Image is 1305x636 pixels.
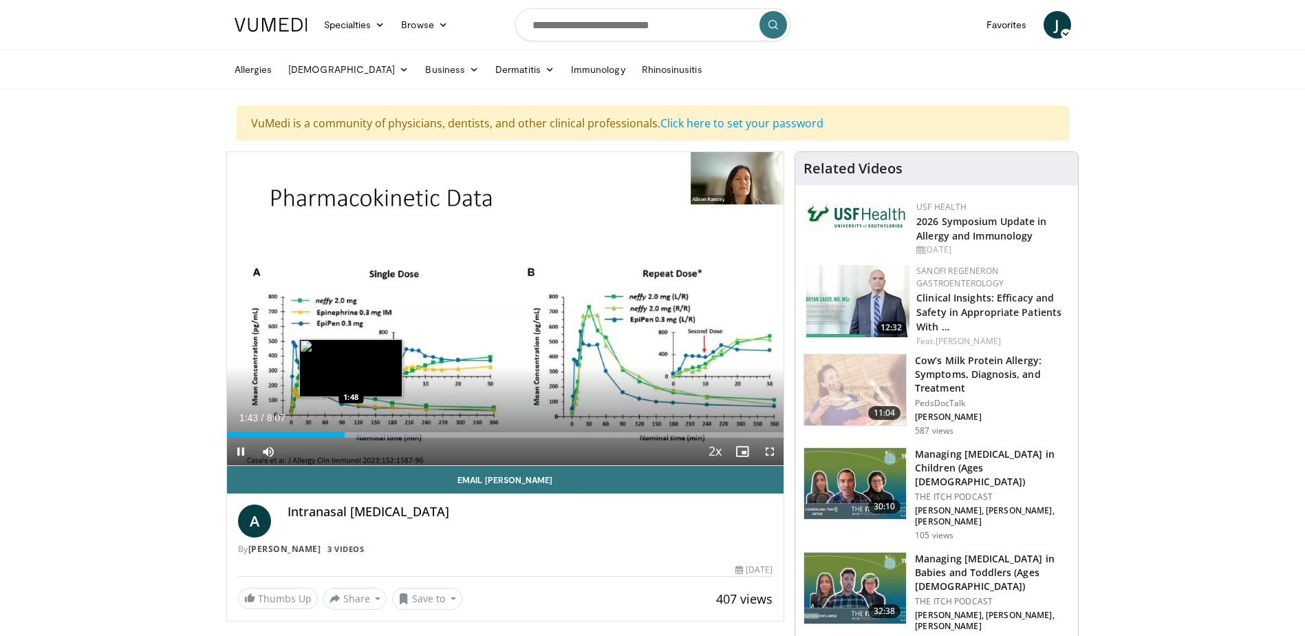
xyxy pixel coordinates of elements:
div: VuMedi is a community of physicians, dentists, and other clinical professionals. [237,106,1069,140]
img: VuMedi Logo [235,18,308,32]
div: By [238,543,773,555]
a: 30:10 Managing [MEDICAL_DATA] in Children (Ages [DEMOGRAPHIC_DATA]) THE ITCH PODCAST [PERSON_NAME... [804,447,1070,541]
a: 11:04 Cow’s Milk Protein Allergy: Symptoms, Diagnosis, and Treatment PedsDocTalk [PERSON_NAME] 58... [804,354,1070,436]
a: Click here to set your password [660,116,823,131]
span: 32:38 [868,604,901,618]
a: Specialties [316,11,393,39]
a: Allergies [226,56,281,83]
a: 3 Videos [323,543,369,555]
div: [DATE] [735,564,773,576]
a: [DEMOGRAPHIC_DATA] [280,56,417,83]
div: Progress Bar [227,432,784,438]
img: bf9ce42c-6823-4735-9d6f-bc9dbebbcf2c.png.150x105_q85_crop-smart_upscale.jpg [806,265,909,337]
span: / [261,412,264,423]
span: 12:32 [876,321,906,334]
h3: Cow’s Milk Protein Allergy: Symptoms, Diagnosis, and Treatment [915,354,1070,395]
p: THE ITCH PODCAST [915,596,1070,607]
p: THE ITCH PODCAST [915,491,1070,502]
img: image.jpeg [299,339,402,397]
h3: Managing [MEDICAL_DATA] in Babies and Toddlers (Ages [DEMOGRAPHIC_DATA]) [915,552,1070,593]
p: [PERSON_NAME], [PERSON_NAME], [PERSON_NAME] [915,505,1070,527]
a: 12:32 [806,265,909,337]
p: [PERSON_NAME] [915,412,1070,423]
button: Playback Rate [701,438,729,465]
a: Thumbs Up [238,588,318,609]
a: Dermatitis [487,56,563,83]
video-js: Video Player [227,152,784,466]
button: Fullscreen [756,438,784,465]
a: Favorites [978,11,1035,39]
a: Business [417,56,487,83]
span: 407 views [716,591,773,607]
a: [PERSON_NAME] [936,335,1001,347]
img: 6ba8804a-8538-4002-95e7-a8f8012d4a11.png.150x105_q85_autocrop_double_scale_upscale_version-0.2.jpg [806,201,909,231]
a: Immunology [563,56,634,83]
span: 1:43 [239,412,258,423]
p: 587 views [915,425,953,436]
a: Sanofi Regeneron Gastroenterology [916,265,1004,289]
button: Save to [392,588,462,610]
a: A [238,505,271,538]
a: Email [PERSON_NAME] [227,466,784,494]
a: 2026 Symposium Update in Allergy and Immunology [916,215,1046,242]
button: Enable picture-in-picture mode [729,438,756,465]
button: Pause [227,438,255,465]
a: [PERSON_NAME] [248,543,321,555]
h3: Managing [MEDICAL_DATA] in Children (Ages [DEMOGRAPHIC_DATA]) [915,447,1070,489]
a: Rhinosinusitis [634,56,711,83]
p: 105 views [915,530,953,541]
img: dda491a2-e90c-44a0-a652-cc848be6698a.150x105_q85_crop-smart_upscale.jpg [804,448,906,520]
span: 30:10 [868,500,901,513]
div: Feat. [916,335,1067,348]
a: USF Health [916,201,967,213]
button: Share [323,588,387,610]
button: Mute [255,438,282,465]
p: [PERSON_NAME], [PERSON_NAME], [PERSON_NAME] [915,610,1070,632]
div: [DATE] [916,244,1067,256]
img: c6067b65-5a58-4092-bb3e-6fc440fa17eb.150x105_q85_crop-smart_upscale.jpg [804,553,906,624]
a: Clinical Insights: Efficacy and Safety in Appropriate Patients With … [916,291,1061,333]
a: Browse [393,11,456,39]
h4: Intranasal [MEDICAL_DATA] [288,505,773,520]
h4: Related Videos [804,160,903,177]
span: 8:07 [267,412,285,423]
img: a277380e-40b7-4f15-ab00-788b20d9d5d9.150x105_q85_crop-smart_upscale.jpg [804,354,906,426]
p: PedsDocTalk [915,398,1070,409]
a: J [1044,11,1071,39]
input: Search topics, interventions [515,8,790,41]
span: 11:04 [868,406,901,420]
